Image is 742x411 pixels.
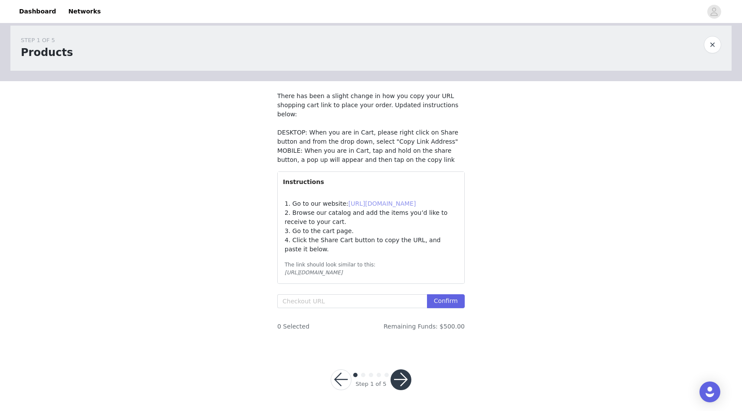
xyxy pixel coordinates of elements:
[699,381,720,402] div: Open Intercom Messenger
[348,200,416,207] a: [URL][DOMAIN_NAME]
[21,36,73,45] div: STEP 1 OF 5
[285,269,457,276] div: [URL][DOMAIN_NAME]
[278,172,464,192] div: Instructions
[285,227,457,236] p: 3. Go to the cart page.
[710,5,718,19] div: avatar
[21,45,73,60] h1: Products
[285,261,457,269] div: The link should look similar to this:
[277,92,465,164] p: There has been a slight change in how you copy your URL shopping cart link to place your order. U...
[63,2,106,21] a: Networks
[285,199,457,208] p: 1. Go to our website:
[14,2,61,21] a: Dashboard
[355,380,386,388] div: Step 1 of 5
[285,236,457,254] p: 4. Click the Share Cart button to copy the URL, and paste it below.
[384,322,465,331] span: Remaining Funds: $500.00
[277,322,309,331] span: 0 Selected
[277,294,427,308] input: Checkout URL
[427,294,465,308] button: Confirm
[285,208,457,227] p: 2. Browse our catalog and add the items you’d like to receive to your cart.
